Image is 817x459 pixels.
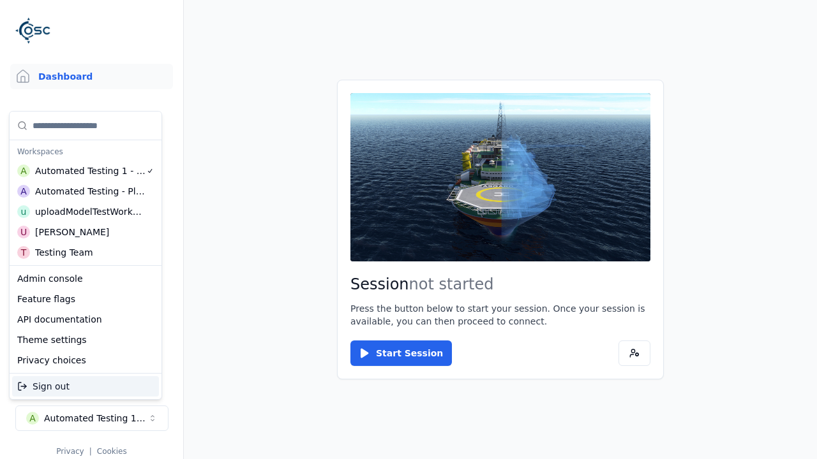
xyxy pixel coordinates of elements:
div: uploadModelTestWorkspace [35,205,145,218]
div: Workspaces [12,143,159,161]
div: Privacy choices [12,350,159,370]
div: Automated Testing 1 - Playwright [35,164,146,177]
div: A [17,164,30,177]
div: Admin console [12,268,159,289]
div: A [17,185,30,198]
div: T [17,246,30,259]
div: Feature flags [12,289,159,309]
div: Suggestions [10,266,161,373]
div: u [17,205,30,218]
div: [PERSON_NAME] [35,226,109,238]
div: Automated Testing - Playwright [35,185,146,198]
div: API documentation [12,309,159,330]
div: Testing Team [35,246,93,259]
div: U [17,226,30,238]
div: Theme settings [12,330,159,350]
div: Suggestions [10,374,161,399]
div: Suggestions [10,112,161,265]
div: Sign out [12,376,159,397]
